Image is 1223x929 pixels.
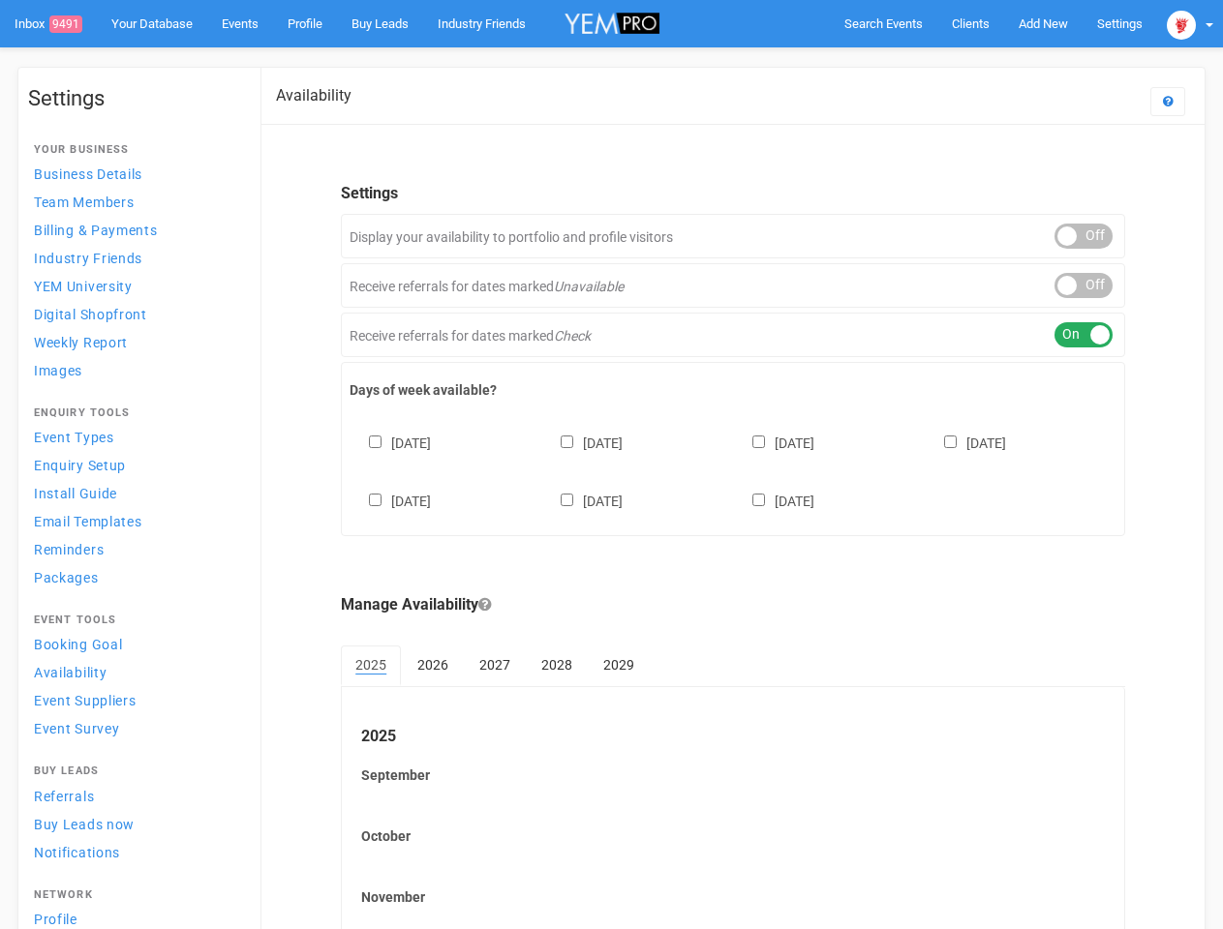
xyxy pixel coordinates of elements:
span: Event Suppliers [34,693,137,708]
span: Email Templates [34,514,142,529]
a: Images [28,357,241,383]
a: Enquiry Setup [28,452,241,478]
label: [DATE] [733,490,814,511]
a: Referrals [28,783,241,809]
label: [DATE] [541,432,623,453]
a: Booking Goal [28,631,241,657]
h4: Event Tools [34,614,235,626]
span: Install Guide [34,486,117,501]
h2: Availability [276,87,352,105]
span: Enquiry Setup [34,458,126,473]
a: Install Guide [28,480,241,506]
span: YEM University [34,279,133,294]
label: October [361,826,1105,846]
label: [DATE] [350,432,431,453]
a: Digital Shopfront [28,301,241,327]
em: Check [554,328,591,344]
input: [DATE] [752,494,765,506]
legend: Manage Availability [341,594,1125,616]
a: Event Survey [28,715,241,741]
a: Event Suppliers [28,687,241,713]
span: Search Events [844,16,923,31]
a: 2025 [341,645,401,686]
span: Notifications [34,845,120,860]
label: November [361,887,1105,907]
h4: Network [34,889,235,901]
a: Reminders [28,536,241,562]
span: Images [34,363,82,378]
span: Billing & Payments [34,223,158,238]
a: Event Types [28,424,241,450]
span: Booking Goal [34,637,122,652]
label: [DATE] [541,490,623,511]
a: Industry Friends [28,245,241,271]
span: 9491 [49,15,82,33]
input: [DATE] [369,435,382,448]
a: Business Details [28,161,241,187]
input: [DATE] [369,494,382,506]
input: [DATE] [561,435,573,448]
input: [DATE] [561,494,573,506]
div: Receive referrals for dates marked [341,263,1125,308]
a: Weekly Report [28,329,241,355]
h4: Enquiry Tools [34,407,235,419]
h4: Buy Leads [34,765,235,777]
label: Days of week available? [350,380,1116,400]
a: YEM University [28,273,241,299]
legend: Settings [341,183,1125,205]
a: 2029 [589,645,649,684]
label: [DATE] [925,432,1006,453]
span: Add New [1019,16,1068,31]
input: [DATE] [944,435,957,448]
img: open-uri20250107-2-1pbi2ie [1167,11,1196,40]
span: Event Survey [34,721,119,736]
a: 2028 [527,645,587,684]
h4: Your Business [34,144,235,156]
span: Event Types [34,430,114,445]
a: 2026 [403,645,463,684]
a: Availability [28,659,241,685]
h1: Settings [28,87,241,110]
legend: 2025 [361,726,1105,748]
a: Team Members [28,189,241,215]
span: Weekly Report [34,335,128,350]
span: Digital Shopfront [34,307,147,322]
label: September [361,765,1105,785]
em: Unavailable [554,279,624,294]
span: Business Details [34,166,142,182]
a: Billing & Payments [28,217,241,243]
span: Clients [952,16,990,31]
span: Reminders [34,542,104,557]
a: Buy Leads now [28,811,241,837]
a: Packages [28,564,241,590]
a: Email Templates [28,508,241,534]
span: Availability [34,665,107,680]
label: [DATE] [350,490,431,511]
a: Notifications [28,839,241,865]
a: 2027 [465,645,525,684]
input: [DATE] [752,435,765,448]
span: Team Members [34,195,134,210]
div: Display your availability to portfolio and profile visitors [341,214,1125,258]
span: Packages [34,570,99,585]
div: Receive referrals for dates marked [341,313,1125,357]
label: [DATE] [733,432,814,453]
